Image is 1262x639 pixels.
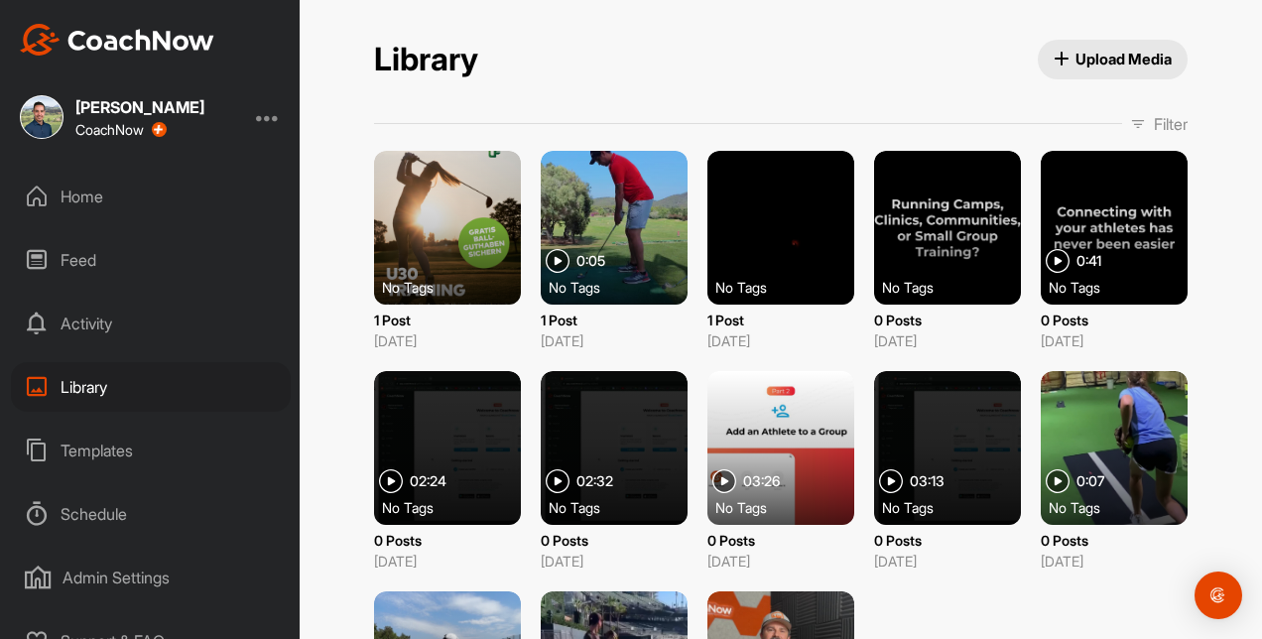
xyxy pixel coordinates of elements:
div: [PERSON_NAME] [75,99,204,115]
p: [DATE] [541,330,688,351]
img: play [879,469,903,493]
div: Home [11,172,291,221]
p: 1 Post [374,310,521,330]
div: Schedule [11,489,291,539]
img: play [546,249,569,273]
p: 0 Posts [374,530,521,551]
p: 0 Posts [541,530,688,551]
p: 1 Post [541,310,688,330]
div: No Tags [715,497,862,517]
span: 0:05 [576,254,605,268]
p: [DATE] [541,551,688,572]
img: square_a0eb83b2ebb350e153cc8c54236569c1.jpg [20,95,63,139]
div: Feed [11,235,291,285]
p: [DATE] [707,330,854,351]
p: [DATE] [874,551,1021,572]
p: [DATE] [1041,551,1188,572]
span: 03:26 [743,474,780,488]
img: play [1046,249,1070,273]
img: CoachNow [20,24,214,56]
img: play [1046,469,1070,493]
h2: Library [374,41,478,79]
p: 0 Posts [874,310,1021,330]
p: [DATE] [1041,330,1188,351]
p: [DATE] [374,330,521,351]
div: No Tags [549,497,695,517]
p: 0 Posts [874,530,1021,551]
span: 0:07 [1076,474,1105,488]
span: 03:13 [910,474,945,488]
div: Activity [11,299,291,348]
p: 0 Posts [707,530,854,551]
div: No Tags [715,277,862,297]
div: Open Intercom Messenger [1195,572,1242,619]
div: Templates [11,426,291,475]
div: No Tags [382,497,529,517]
div: Admin Settings [11,553,291,602]
div: No Tags [1049,277,1196,297]
button: Upload Media [1038,40,1189,79]
span: 02:32 [576,474,613,488]
img: play [712,469,736,493]
div: No Tags [382,277,529,297]
p: [DATE] [374,551,521,572]
p: Filter [1154,112,1188,136]
span: 02:24 [410,474,446,488]
div: CoachNow [75,122,167,138]
p: 0 Posts [1041,530,1188,551]
img: play [546,469,569,493]
img: play [379,469,403,493]
div: Library [11,362,291,412]
p: 1 Post [707,310,854,330]
div: No Tags [882,277,1029,297]
p: 0 Posts [1041,310,1188,330]
div: No Tags [882,497,1029,517]
p: [DATE] [707,551,854,572]
div: No Tags [1049,497,1196,517]
p: [DATE] [874,330,1021,351]
div: No Tags [549,277,695,297]
span: 0:41 [1076,254,1101,268]
span: Upload Media [1054,49,1173,69]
